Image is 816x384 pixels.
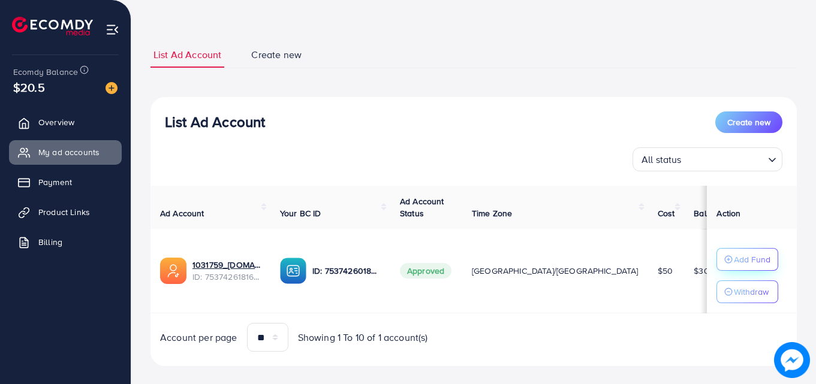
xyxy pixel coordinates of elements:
[694,207,725,219] span: Balance
[633,147,782,171] div: Search for option
[38,176,72,188] span: Payment
[192,271,261,283] span: ID: 7537426181659148304
[38,116,74,128] span: Overview
[192,259,261,283] div: <span class='underline'>1031759_Havenly.pk_1754943819856</span></br>7537426181659148304
[734,285,769,299] p: Withdraw
[298,331,428,344] span: Showing 1 To 10 of 1 account(s)
[472,265,639,277] span: [GEOGRAPHIC_DATA]/[GEOGRAPHIC_DATA]
[12,17,93,35] img: logo
[38,206,90,218] span: Product Links
[715,111,782,133] button: Create new
[9,110,122,134] a: Overview
[716,280,778,303] button: Withdraw
[658,265,673,277] span: $50
[658,207,675,219] span: Cost
[9,140,122,164] a: My ad accounts
[774,342,810,378] img: image
[251,48,302,62] span: Create new
[716,248,778,271] button: Add Fund
[153,48,221,62] span: List Ad Account
[280,258,306,284] img: ic-ba-acc.ded83a64.svg
[13,78,45,96] span: $20.5
[312,264,381,278] p: ID: 7537426018295431184
[165,113,265,131] h3: List Ad Account
[280,207,321,219] span: Your BC ID
[38,236,62,248] span: Billing
[13,66,78,78] span: Ecomdy Balance
[472,207,512,219] span: Time Zone
[9,230,122,254] a: Billing
[685,149,763,168] input: Search for option
[106,82,118,94] img: image
[106,23,119,37] img: menu
[400,195,444,219] span: Ad Account Status
[38,146,100,158] span: My ad accounts
[734,252,770,267] p: Add Fund
[192,259,261,271] a: 1031759_[DOMAIN_NAME]_1754943819856
[400,263,451,279] span: Approved
[160,207,204,219] span: Ad Account
[639,151,684,168] span: All status
[9,200,122,224] a: Product Links
[160,331,237,344] span: Account per page
[9,170,122,194] a: Payment
[727,116,770,128] span: Create new
[694,265,709,277] span: $30
[160,258,186,284] img: ic-ads-acc.e4c84228.svg
[716,207,740,219] span: Action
